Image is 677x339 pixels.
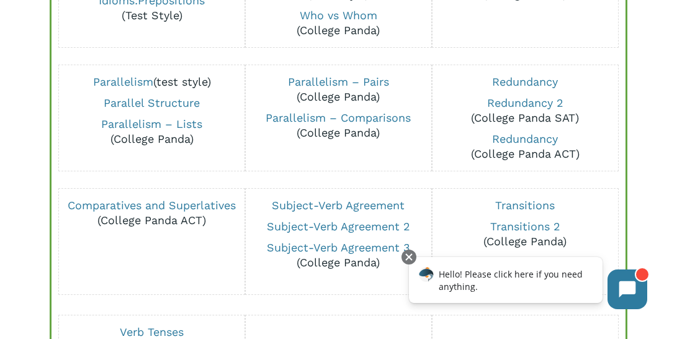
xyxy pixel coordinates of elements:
[487,96,563,109] a: Redundancy 2
[490,220,560,233] a: Transitions 2
[120,325,184,338] a: Verb Tenses
[492,75,558,88] a: Redundancy
[65,75,239,89] p: (test style)
[438,132,612,161] p: (College Panda ACT)
[251,8,426,38] p: (College Panda)
[300,9,377,22] a: Who vs Whom
[272,199,405,212] a: Subject-Verb Agreement
[93,75,153,88] a: Parallelism
[495,199,555,212] a: Transitions
[492,132,558,145] a: Redundancy
[251,240,426,270] p: (College Panda)
[267,220,410,233] a: Subject-Verb Agreement 2
[267,241,410,254] a: Subject-Verb Agreement 3
[251,75,426,104] p: (College Panda)
[65,198,239,228] p: (College Panda ACT)
[396,247,660,322] iframe: Chatbot
[438,219,612,249] p: (College Panda)
[438,96,612,125] p: (College Panda SAT)
[65,117,239,147] p: (College Panda)
[104,96,200,109] a: Parallel Structure
[266,111,411,124] a: Parallelism – Comparisons
[251,111,426,140] p: (College Panda)
[288,75,389,88] a: Parallelism – Pairs
[101,117,202,130] a: Parallelism – Lists
[68,199,236,212] a: Comparatives and Superlatives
